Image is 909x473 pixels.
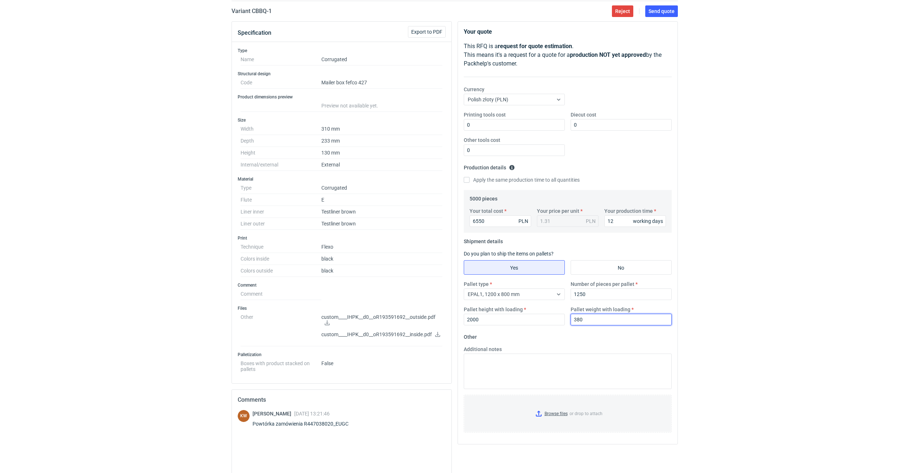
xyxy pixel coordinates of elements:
[321,331,443,338] p: custom____IHPK__d0__oR193591692__inside.pdf
[321,135,443,147] dd: 233 mm
[321,123,443,135] dd: 310 mm
[238,396,446,404] h2: Comments
[464,346,502,353] label: Additional notes
[612,5,633,17] button: Reject
[238,48,446,54] h3: Type
[464,162,515,170] legend: Production details
[464,144,565,156] input: 0
[241,311,321,346] dt: Other
[571,111,596,118] label: Diecut cost
[321,103,378,109] span: Preview not available yet.
[571,260,672,275] label: No
[241,218,321,230] dt: Liner outer
[321,218,443,230] dd: Testliner brown
[241,194,321,206] dt: Flute
[464,86,484,93] label: Currency
[321,314,443,326] p: custom____IHPK__d0__oR193591692__outside.pdf
[321,253,443,265] dd: black
[464,236,503,244] legend: Shipment details
[498,43,572,50] strong: request for quote estimation
[241,206,321,218] dt: Liner inner
[464,42,672,68] p: This RFQ is a . This means it's a request for a quote for a by the Packhelp's customer.
[238,71,446,77] h3: Structural design
[321,265,443,277] dd: black
[464,251,554,257] label: Do you plan to ship the items on pallets?
[464,136,500,144] label: Other tools cost
[645,5,678,17] button: Send quote
[238,410,250,422] div: Klaudia Wiśniewska
[464,28,492,35] strong: Your quote
[571,119,672,131] input: 0
[241,241,321,253] dt: Technique
[238,117,446,123] h3: Size
[238,305,446,311] h3: Files
[464,119,565,131] input: 0
[238,235,446,241] h3: Print
[464,111,506,118] label: Printing tools cost
[586,218,596,225] div: PLN
[238,410,250,422] figcaption: KW
[321,54,443,66] dd: Corrugated
[321,358,443,372] dd: False
[649,9,675,14] span: Send quote
[615,9,630,14] span: Reject
[470,207,503,215] label: Your total cost
[321,182,443,194] dd: Corrugated
[321,159,443,171] dd: External
[232,7,272,16] h2: Variant CBBQ - 1
[241,159,321,171] dt: Internal/external
[464,314,565,325] input: 0
[321,206,443,218] dd: Testliner brown
[321,147,443,159] dd: 130 mm
[571,288,672,300] input: 0
[633,218,663,225] div: working days
[238,176,446,182] h3: Material
[464,176,580,183] label: Apply the same production time to all quantities
[241,288,321,300] dt: Comment
[241,147,321,159] dt: Height
[468,97,508,102] span: Polish złoty (PLN)
[604,207,653,215] label: Your production time
[470,215,531,227] input: 0
[321,241,443,253] dd: Flexo
[518,218,528,225] div: PLN
[321,194,443,206] dd: E
[570,51,646,58] strong: production NOT yet approved
[464,306,523,313] label: Pallet height with loading
[468,291,520,297] span: EPAL1, 1200 x 800 mm
[253,420,357,427] div: Powtórka zamówienia R447038020_EUGC
[241,123,321,135] dt: Width
[238,282,446,288] h3: Comment
[241,182,321,194] dt: Type
[464,260,565,275] label: Yes
[571,314,672,325] input: 0
[253,411,294,417] span: [PERSON_NAME]
[238,94,446,100] h3: Product dimensions preview
[241,265,321,277] dt: Colors outside
[241,253,321,265] dt: Colors inside
[241,358,321,372] dt: Boxes with product stacked on pallets
[537,207,579,215] label: Your price per unit
[470,193,497,202] legend: 5000 pieces
[464,331,477,340] legend: Other
[294,411,330,417] span: [DATE] 13:21:46
[464,395,671,432] label: or drop to attach
[238,24,271,42] button: Specification
[571,280,634,288] label: Number of pieces per pallet
[604,215,666,227] input: 0
[241,135,321,147] dt: Depth
[241,54,321,66] dt: Name
[241,77,321,89] dt: Code
[464,280,489,288] label: Pallet type
[571,306,630,313] label: Pallet weight with loading
[411,29,442,34] span: Export to PDF
[238,352,446,358] h3: Palletization
[408,26,446,38] button: Export to PDF
[321,77,443,89] dd: Mailer box fefco 427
